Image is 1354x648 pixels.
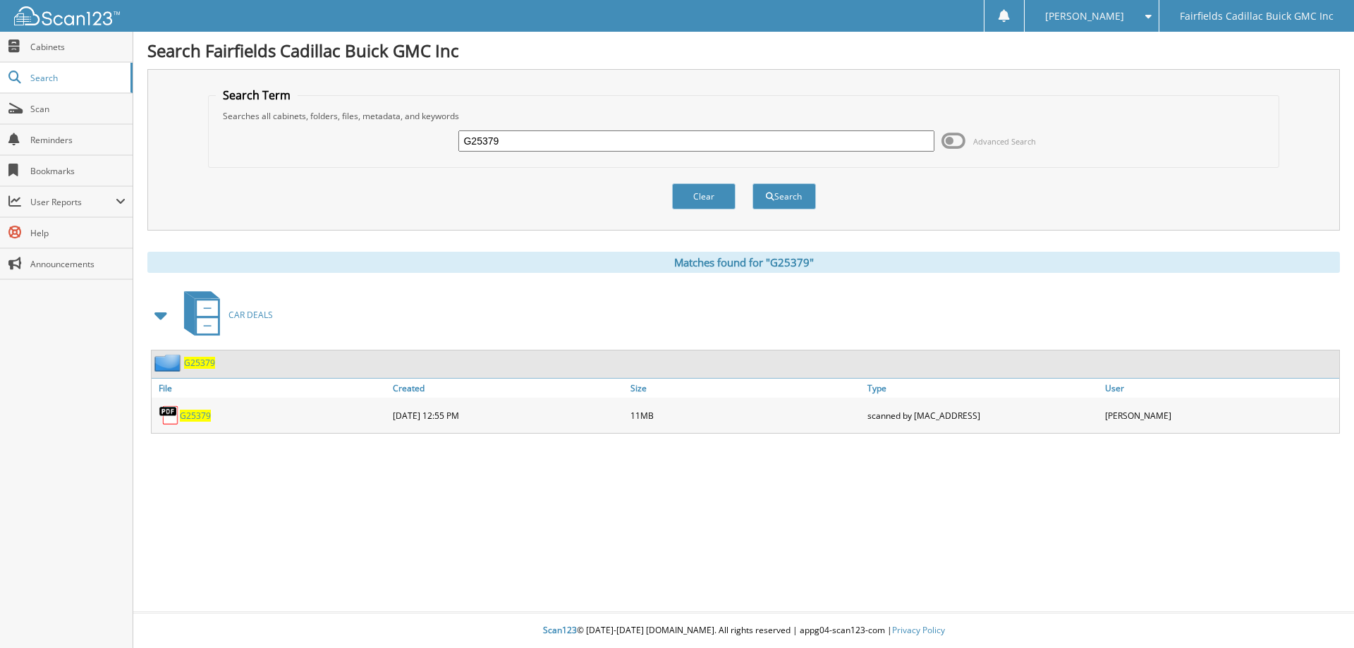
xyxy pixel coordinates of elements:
span: Fairfields Cadillac Buick GMC Inc [1180,12,1334,20]
button: Clear [672,183,736,209]
div: 11MB [627,401,865,429]
a: Size [627,379,865,398]
span: Announcements [30,258,126,270]
span: Scan [30,103,126,115]
img: folder2.png [154,354,184,372]
img: PDF.png [159,405,180,426]
a: G25379 [180,410,211,422]
span: Cabinets [30,41,126,53]
legend: Search Term [216,87,298,103]
iframe: Chat Widget [1283,580,1354,648]
a: User [1102,379,1339,398]
div: Matches found for "G25379" [147,252,1340,273]
a: Privacy Policy [892,624,945,636]
span: Help [30,227,126,239]
span: CAR DEALS [228,309,273,321]
a: File [152,379,389,398]
a: G25379 [184,357,215,369]
span: User Reports [30,196,116,208]
h1: Search Fairfields Cadillac Buick GMC Inc [147,39,1340,62]
button: Search [752,183,816,209]
div: [DATE] 12:55 PM [389,401,627,429]
span: Advanced Search [973,136,1036,147]
span: Reminders [30,134,126,146]
a: CAR DEALS [176,287,273,343]
div: © [DATE]-[DATE] [DOMAIN_NAME]. All rights reserved | appg04-scan123-com | [133,613,1354,648]
span: [PERSON_NAME] [1045,12,1124,20]
div: Searches all cabinets, folders, files, metadata, and keywords [216,110,1272,122]
span: Search [30,72,123,84]
a: Type [864,379,1102,398]
img: scan123-logo-white.svg [14,6,120,25]
span: Scan123 [543,624,577,636]
div: scanned by [MAC_ADDRESS] [864,401,1102,429]
a: Created [389,379,627,398]
div: [PERSON_NAME] [1102,401,1339,429]
span: Bookmarks [30,165,126,177]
